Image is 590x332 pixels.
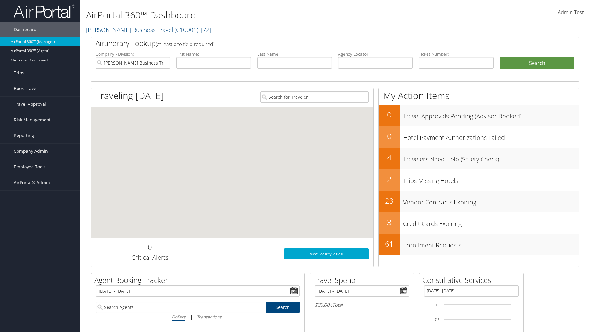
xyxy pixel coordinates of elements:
span: Admin Test [558,9,584,16]
span: Risk Management [14,112,51,128]
input: Search for Traveler [260,91,369,103]
h6: Total [315,302,409,308]
h2: 4 [379,152,400,163]
span: Travel Approval [14,97,46,112]
h3: Travel Approvals Pending (Advisor Booked) [403,109,579,121]
label: Agency Locator: [338,51,413,57]
label: First Name: [176,51,251,57]
h3: Vendor Contracts Expiring [403,195,579,207]
h2: Airtinerary Lookup [96,38,534,49]
div: | [96,313,300,321]
h3: Travelers Need Help (Safety Check) [403,152,579,164]
h3: Credit Cards Expiring [403,216,579,228]
span: $33,004 [315,302,332,308]
h2: Consultative Services [423,275,523,285]
a: 3Credit Cards Expiring [379,212,579,234]
h2: 23 [379,196,400,206]
button: Search [500,57,574,69]
h3: Enrollment Requests [403,238,579,250]
img: airportal-logo.png [14,4,75,18]
i: Dollars [172,314,185,320]
a: 61Enrollment Requests [379,234,579,255]
h2: 2 [379,174,400,184]
h2: 0 [379,131,400,141]
h3: Hotel Payment Authorizations Failed [403,130,579,142]
h2: Agent Booking Tracker [94,275,304,285]
a: 23Vendor Contracts Expiring [379,191,579,212]
h2: 3 [379,217,400,227]
h2: 0 [379,109,400,120]
span: Reporting [14,128,34,143]
a: 0Hotel Payment Authorizations Failed [379,126,579,148]
tspan: 7.5 [435,318,439,322]
label: Ticket Number: [419,51,494,57]
h1: AirPortal 360™ Dashboard [86,9,418,22]
span: ( C10001 ) [175,26,198,34]
span: (at least one field required) [156,41,214,48]
h1: My Action Items [379,89,579,102]
label: Last Name: [257,51,332,57]
h2: 0 [96,242,204,252]
h2: Travel Spend [313,275,414,285]
span: Dashboards [14,22,39,37]
span: , [ 72 ] [198,26,211,34]
a: Search [266,302,300,313]
span: Company Admin [14,144,48,159]
span: Book Travel [14,81,37,96]
span: Trips [14,65,24,81]
input: Search Agents [96,302,265,313]
h3: Critical Alerts [96,253,204,262]
span: Employee Tools [14,159,46,175]
a: 4Travelers Need Help (Safety Check) [379,148,579,169]
i: Transactions [197,314,221,320]
h1: Traveling [DATE] [96,89,164,102]
tspan: 10 [436,303,439,307]
a: 0Travel Approvals Pending (Advisor Booked) [379,105,579,126]
label: Company - Division: [96,51,170,57]
h3: Trips Missing Hotels [403,173,579,185]
h2: 61 [379,239,400,249]
a: View SecurityLogic® [284,248,369,259]
a: 2Trips Missing Hotels [379,169,579,191]
a: Admin Test [558,3,584,22]
a: [PERSON_NAME] Business Travel [86,26,211,34]
span: AirPortal® Admin [14,175,50,190]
